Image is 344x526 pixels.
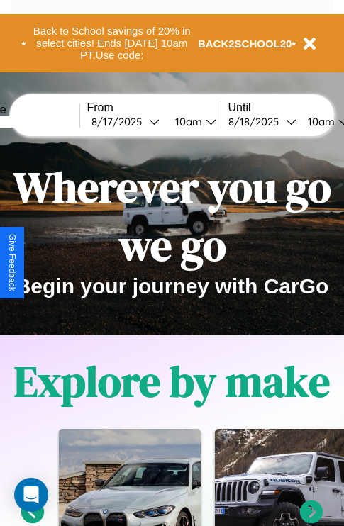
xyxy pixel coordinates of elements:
[198,38,292,50] b: BACK2SCHOOL20
[301,115,338,128] div: 10am
[228,115,286,128] div: 8 / 18 / 2025
[14,478,48,512] div: Open Intercom Messenger
[87,101,221,114] label: From
[7,234,17,291] div: Give Feedback
[164,114,221,129] button: 10am
[87,114,164,129] button: 8/17/2025
[91,115,149,128] div: 8 / 17 / 2025
[14,352,330,410] h1: Explore by make
[168,115,206,128] div: 10am
[26,21,198,65] button: Back to School savings of 20% in select cities! Ends [DATE] 10am PT.Use code:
